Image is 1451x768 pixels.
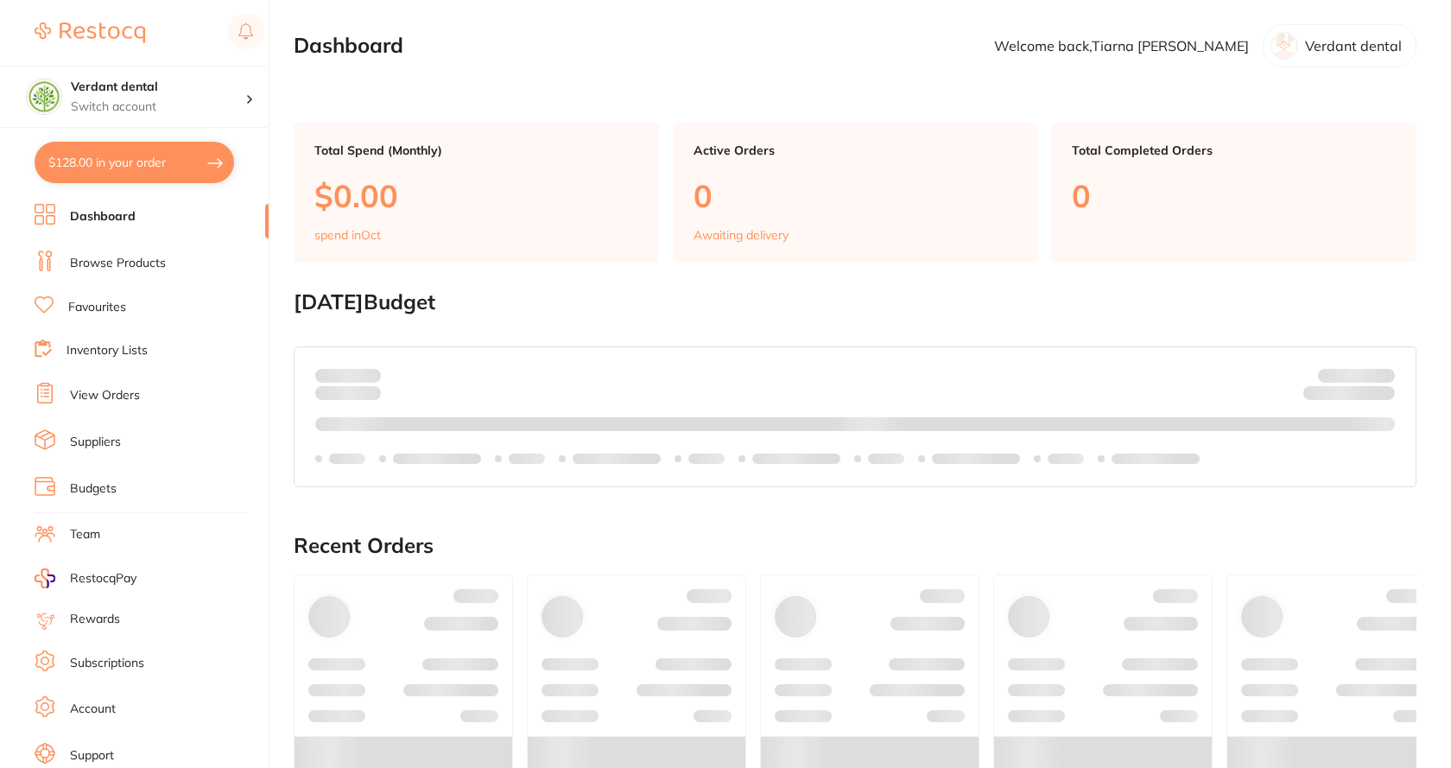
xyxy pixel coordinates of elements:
a: Budgets [70,480,117,498]
p: Labels extended [393,452,481,466]
a: Browse Products [70,255,166,272]
a: Favourites [68,299,126,316]
strong: $NaN [1361,367,1395,383]
p: $0.00 [314,178,638,213]
a: Account [70,701,116,718]
a: Support [70,747,114,765]
h2: Dashboard [294,34,403,58]
p: Labels [688,452,725,466]
p: 0 [1072,178,1396,213]
a: View Orders [70,387,140,404]
h2: Recent Orders [294,534,1416,558]
button: $128.00 in your order [35,142,234,183]
p: Spent: [315,368,381,382]
a: Subscriptions [70,655,144,672]
a: Rewards [70,611,120,628]
p: Labels [868,452,904,466]
p: Labels [1048,452,1084,466]
p: Welcome back, Tiarna [PERSON_NAME] [994,38,1249,54]
p: Total Spend (Monthly) [314,143,638,157]
a: Suppliers [70,434,121,451]
p: Awaiting delivery [694,228,789,242]
p: Labels extended [932,452,1020,466]
a: Team [70,526,100,543]
img: Verdant dental [27,79,61,114]
p: Labels [509,452,545,466]
a: RestocqPay [35,568,136,588]
a: Total Spend (Monthly)$0.00spend inOct [294,123,659,263]
p: Labels extended [1112,452,1200,466]
strong: $0.00 [1365,389,1395,404]
p: spend in Oct [314,228,381,242]
p: Switch account [71,98,245,116]
p: Verdant dental [1305,38,1402,54]
img: Restocq Logo [35,22,145,43]
h2: [DATE] Budget [294,290,1416,314]
p: Active Orders [694,143,1017,157]
p: 0 [694,178,1017,213]
p: Labels [329,452,365,466]
p: month [315,383,381,403]
strong: $0.00 [351,367,381,383]
p: Labels extended [573,452,661,466]
a: Total Completed Orders0 [1051,123,1416,263]
p: Remaining: [1303,383,1395,403]
a: Restocq Logo [35,13,145,53]
h4: Verdant dental [71,79,245,96]
p: Budget: [1318,368,1395,382]
p: Total Completed Orders [1072,143,1396,157]
img: RestocqPay [35,568,55,588]
p: Labels extended [752,452,840,466]
a: Active Orders0Awaiting delivery [673,123,1038,263]
span: RestocqPay [70,570,136,587]
a: Dashboard [70,208,136,225]
a: Inventory Lists [67,342,148,359]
